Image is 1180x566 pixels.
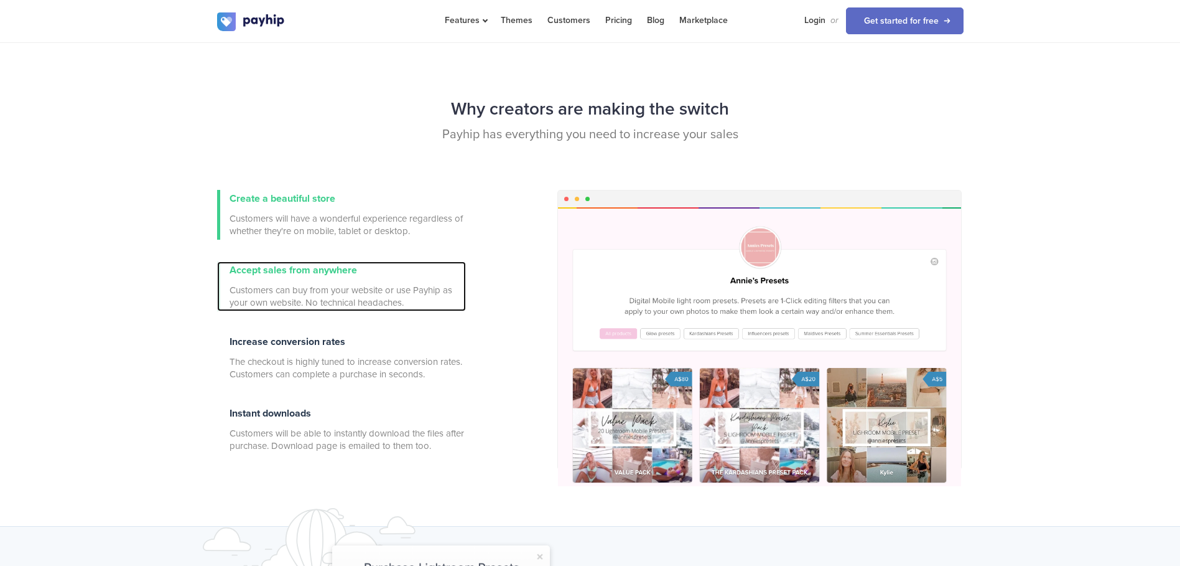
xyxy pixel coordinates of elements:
span: Instant downloads [230,407,311,420]
span: Features [445,15,486,26]
a: Increase conversion rates The checkout is highly tuned to increase conversion rates. Customers ca... [217,333,466,383]
img: logo.svg [217,12,286,31]
p: Payhip has everything you need to increase your sales [217,126,964,144]
a: Create a beautiful store Customers will have a wonderful experience regardless of whether they're... [217,190,466,240]
span: Increase conversion rates [230,336,345,348]
span: Create a beautiful store [230,192,335,205]
span: Customers will be able to instantly download the files after purchase. Download page is emailed t... [230,427,466,452]
span: Customers can buy from your website or use Payhip as your own website. No technical headaches. [230,284,466,309]
a: Instant downloads Customers will be able to instantly download the files after purchase. Download... [217,405,466,455]
h2: Why creators are making the switch [217,93,964,126]
span: Customers will have a wonderful experience regardless of whether they're on mobile, tablet or des... [230,212,466,237]
span: Accept sales from anywhere [230,264,357,276]
a: Get started for free [846,7,964,34]
a: Accept sales from anywhere Customers can buy from your website or use Payhip as your own website.... [217,262,466,311]
span: The checkout is highly tuned to increase conversion rates. Customers can complete a purchase in s... [230,356,466,380]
